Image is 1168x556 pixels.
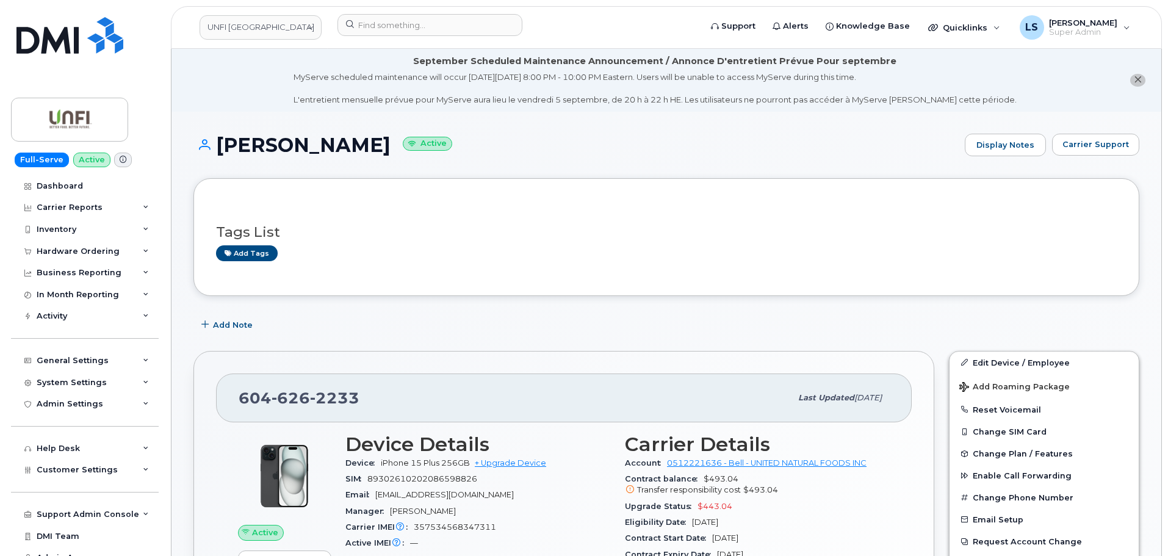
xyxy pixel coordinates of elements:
[625,518,692,527] span: Eligibility Date
[410,538,418,547] span: —
[216,245,278,261] a: Add tags
[950,374,1139,399] button: Add Roaming Package
[345,458,381,468] span: Device
[381,458,470,468] span: iPhone 15 Plus 256GB
[239,389,359,407] span: 604
[625,474,890,496] span: $493.04
[950,530,1139,552] button: Request Account Change
[973,515,1023,524] span: Email Setup
[965,134,1046,157] a: Display Notes
[625,502,698,511] span: Upgrade Status
[1130,74,1145,87] button: close notification
[950,464,1139,486] button: Enable Call Forwarding
[413,55,896,68] div: September Scheduled Maintenance Announcement / Annonce D'entretient Prévue Pour septembre
[692,518,718,527] span: [DATE]
[1115,503,1159,547] iframe: Messenger Launcher
[252,527,278,538] span: Active
[854,393,882,402] span: [DATE]
[950,421,1139,442] button: Change SIM Card
[743,485,778,494] span: $493.04
[367,474,477,483] span: 89302610202086598826
[698,502,732,511] span: $443.04
[390,507,456,516] span: [PERSON_NAME]
[712,533,738,543] span: [DATE]
[345,490,375,499] span: Email
[375,490,514,499] span: [EMAIL_ADDRESS][DOMAIN_NAME]
[193,314,263,336] button: Add Note
[272,389,310,407] span: 626
[345,538,410,547] span: Active IMEI
[798,393,854,402] span: Last updated
[1062,139,1129,150] span: Carrier Support
[475,458,546,468] a: + Upgrade Device
[625,533,712,543] span: Contract Start Date
[248,439,321,513] img: iPhone_15_Black.png
[1052,134,1139,156] button: Carrier Support
[345,433,610,455] h3: Device Details
[950,508,1139,530] button: Email Setup
[667,458,867,468] a: 0512221636 - Bell - UNITED NATURAL FOODS INC
[973,471,1072,480] span: Enable Call Forwarding
[950,352,1139,374] a: Edit Device / Employee
[345,507,390,516] span: Manager
[403,137,452,151] small: Active
[625,458,667,468] span: Account
[973,449,1073,458] span: Change Plan / Features
[959,382,1070,394] span: Add Roaming Package
[193,134,959,156] h1: [PERSON_NAME]
[625,474,704,483] span: Contract balance
[950,486,1139,508] button: Change Phone Number
[345,474,367,483] span: SIM
[414,522,496,532] span: 357534568347311
[345,522,414,532] span: Carrier IMEI
[216,225,1117,240] h3: Tags List
[625,433,890,455] h3: Carrier Details
[213,319,253,331] span: Add Note
[310,389,359,407] span: 2233
[950,399,1139,421] button: Reset Voicemail
[294,71,1017,106] div: MyServe scheduled maintenance will occur [DATE][DATE] 8:00 PM - 10:00 PM Eastern. Users will be u...
[950,442,1139,464] button: Change Plan / Features
[637,485,741,494] span: Transfer responsibility cost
